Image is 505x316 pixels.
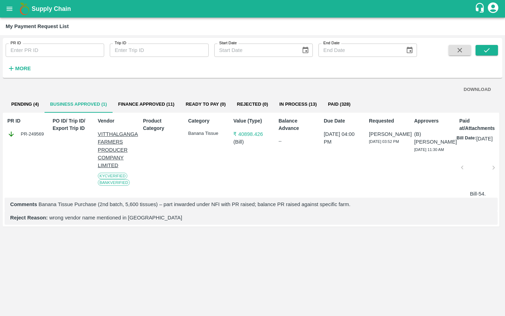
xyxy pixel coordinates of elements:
p: [DATE] 04:00 PM [324,130,362,146]
button: Ready To Pay (0) [180,96,231,113]
label: Trip ID [115,40,126,46]
p: Approvers [414,117,452,125]
button: Choose date [299,44,312,57]
p: Paid at/Attachments [459,117,498,132]
p: VITTHALGANGA FARMERS PRODUCER COMPANY LIMITED [98,130,136,169]
p: ( Bill ) [233,138,271,146]
button: open drawer [1,1,18,17]
input: Start Date [214,44,296,57]
button: More [6,62,33,74]
p: Due Date [324,117,362,125]
p: Bill-54. [465,190,491,198]
p: Category [188,117,227,125]
label: End Date [323,40,339,46]
div: -- [278,138,317,145]
label: Start Date [219,40,237,46]
input: Enter PR ID [6,44,104,57]
p: Banana Tissue [188,130,227,137]
img: logo [18,2,32,16]
p: Requested [369,117,407,125]
div: My Payment Request List [6,22,69,31]
span: KYC Verified [98,173,127,179]
button: Paid (328) [322,96,356,113]
p: Balance Advance [278,117,317,132]
p: Bill Date: [457,135,476,143]
span: Bank Verified [98,179,130,186]
button: Choose date [403,44,416,57]
strong: More [15,66,31,71]
p: [DATE] [476,135,493,143]
span: [DATE] 03:52 PM [369,139,399,144]
p: Value (Type) [233,117,271,125]
button: DOWNLOAD [461,84,494,96]
p: PR ID [7,117,46,125]
div: PR-249569 [7,130,46,138]
div: customer-support [474,2,487,15]
button: Finance Approved (11) [113,96,180,113]
input: Enter Trip ID [110,44,208,57]
div: account of current user [487,1,499,16]
b: Reject Reason: [10,215,48,220]
p: Banana Tissue Purchase (2nd batch, 5,600 tissues) – part inwarded under NFI with PR raised; balan... [10,200,492,208]
p: PO ID/ Trip ID/ Export Trip ID [53,117,91,132]
p: ₹ 40898.426 [233,130,271,138]
b: Comments [10,202,37,207]
p: wrong vendor name mentioned in [GEOGRAPHIC_DATA] [10,214,492,222]
button: In Process (13) [274,96,322,113]
p: Product Category [143,117,181,132]
b: Supply Chain [32,5,71,12]
p: [PERSON_NAME] [369,130,407,138]
button: Business Approved (1) [45,96,113,113]
span: [DATE] 11:30 AM [414,147,444,152]
button: Pending (4) [6,96,45,113]
label: PR ID [11,40,21,46]
p: (B) [PERSON_NAME] [414,130,452,146]
p: Vendor [98,117,136,125]
a: Supply Chain [32,4,474,14]
button: Rejected (0) [231,96,274,113]
input: End Date [318,44,400,57]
